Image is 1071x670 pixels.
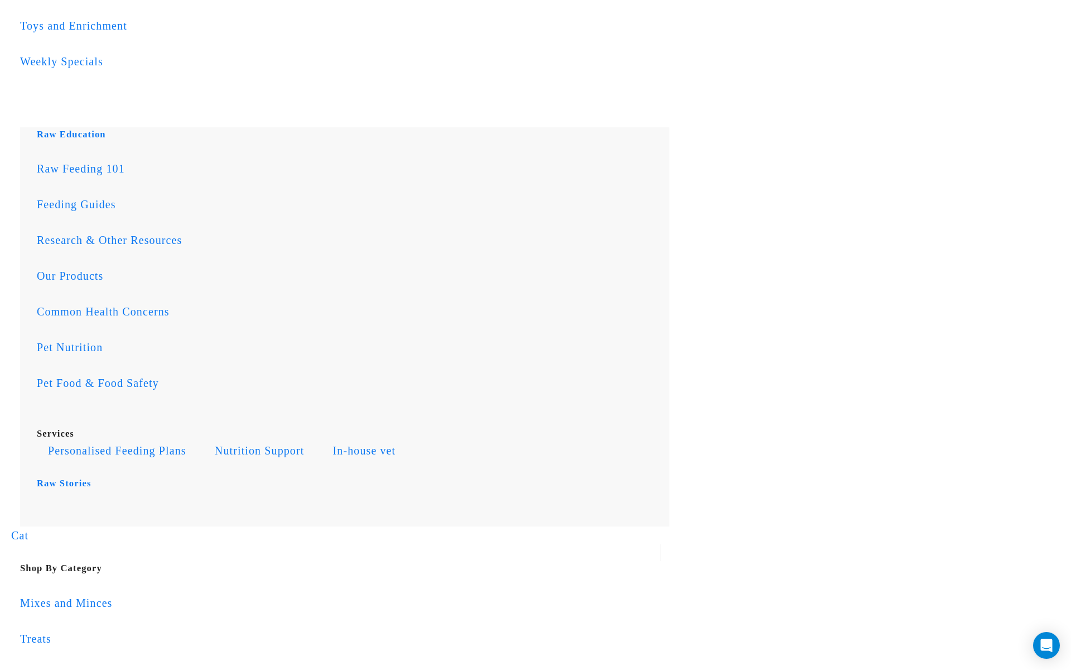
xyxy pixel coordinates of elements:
a: Treats [20,615,660,663]
a: Toys and Enrichment [20,2,660,50]
div: Pet Food & Food Safety [37,374,660,392]
a: Weekly Specials [20,37,660,85]
a: In-house vet [322,444,410,457]
a: Raw Education [37,129,106,140]
a: Mixes and Minces [20,579,660,627]
div: Feeding Guides [37,195,660,213]
div: Pet Nutrition [37,338,660,356]
a: Cat [11,529,28,542]
div: Raw Feeding 101 [37,160,660,178]
a: Raw Feeding 101 [37,145,660,193]
div: Weekly Specials [20,52,660,70]
a: Research & Other Resources [37,216,660,264]
a: Common Health Concerns [37,288,660,336]
a: Pet Nutrition [37,323,660,371]
div: Open Intercom Messenger [1033,632,1060,659]
div: Research & Other Resources [37,231,660,249]
a: Nutrition Support [204,444,319,457]
div: Mixes and Minces [20,594,660,612]
a: Raw Stories [37,478,91,489]
h5: Shop By Category [20,561,660,576]
div: Our Products [37,267,660,285]
div: Toys and Enrichment [20,17,660,35]
a: Our Products [37,252,660,300]
a: Pet Food & Food Safety [37,359,660,407]
a: Feeding Guides [37,180,660,228]
div: Common Health Concerns [37,303,660,320]
div: Treats [20,630,660,648]
h5: Services [37,427,660,442]
a: Personalised Feeding Plans [37,444,200,457]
